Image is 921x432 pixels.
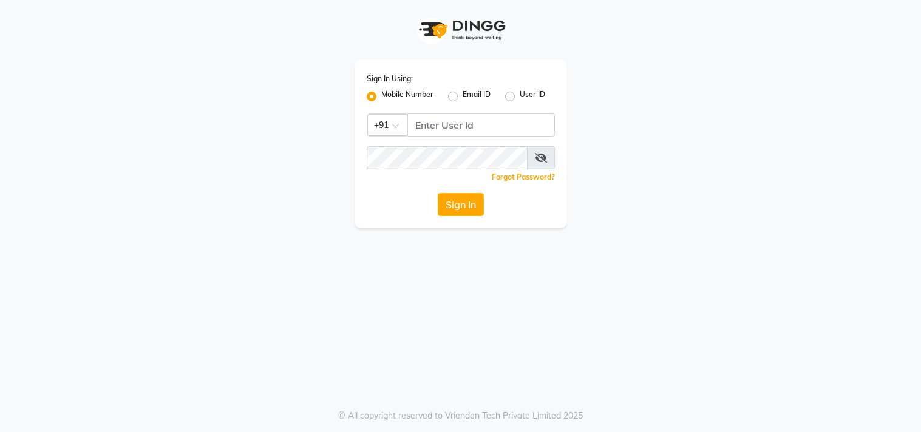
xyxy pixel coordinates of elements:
[412,12,509,48] img: logo1.svg
[381,89,433,104] label: Mobile Number
[367,146,528,169] input: Username
[367,73,413,84] label: Sign In Using:
[492,172,555,181] a: Forgot Password?
[520,89,545,104] label: User ID
[463,89,491,104] label: Email ID
[438,193,484,216] button: Sign In
[407,113,555,137] input: Username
